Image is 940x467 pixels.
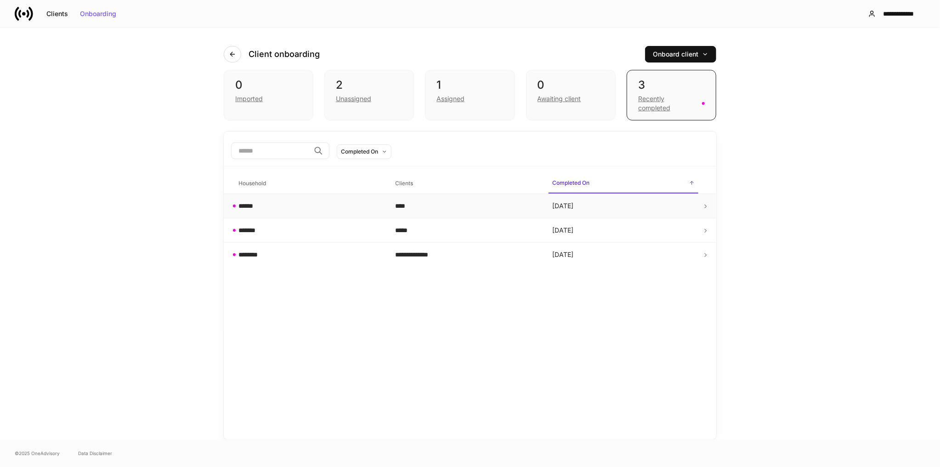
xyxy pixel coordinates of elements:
[538,78,604,92] div: 0
[337,144,391,159] button: Completed On
[238,179,266,188] h6: Household
[341,147,378,156] div: Completed On
[545,194,702,218] td: [DATE]
[15,450,60,457] span: © 2025 OneAdvisory
[74,6,122,21] button: Onboarding
[638,78,705,92] div: 3
[549,174,698,194] span: Completed On
[235,78,302,92] div: 0
[538,94,581,103] div: Awaiting client
[324,70,414,120] div: 2Unassigned
[526,70,616,120] div: 0Awaiting client
[392,174,542,193] span: Clients
[638,94,697,113] div: Recently completed
[552,178,589,187] h6: Completed On
[40,6,74,21] button: Clients
[46,11,68,17] div: Clients
[336,94,371,103] div: Unassigned
[436,94,464,103] div: Assigned
[336,78,402,92] div: 2
[235,94,263,103] div: Imported
[545,218,702,243] td: [DATE]
[653,51,708,57] div: Onboard client
[436,78,503,92] div: 1
[249,49,320,60] h4: Client onboarding
[645,46,716,63] button: Onboard client
[425,70,515,120] div: 1Assigned
[545,243,702,267] td: [DATE]
[396,179,413,188] h6: Clients
[627,70,716,120] div: 3Recently completed
[80,11,116,17] div: Onboarding
[78,450,112,457] a: Data Disclaimer
[224,70,313,120] div: 0Imported
[235,174,385,193] span: Household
